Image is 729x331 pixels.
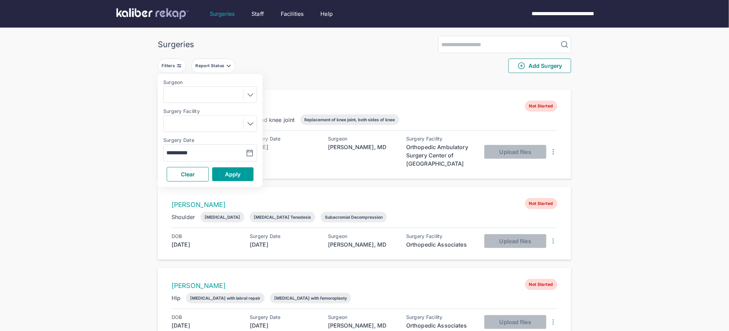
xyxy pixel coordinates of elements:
[250,234,319,239] div: Surgery Date
[172,321,240,330] div: [DATE]
[195,63,226,69] div: Report Status
[158,40,194,49] div: Surgeries
[328,234,397,239] div: Surgeon
[190,296,260,301] div: [MEDICAL_DATA] with labral repair
[163,108,257,114] label: Surgery Facility
[328,136,397,142] div: Surgeon
[250,136,319,142] div: Surgery Date
[172,294,181,302] div: Hip
[172,314,240,320] div: DOB
[406,143,475,168] div: Orthopedic Ambulatory Surgery Center of [GEOGRAPHIC_DATA]
[281,10,304,18] a: Facilities
[509,59,571,73] button: Add Surgery
[517,62,526,70] img: PlusCircleGreen.5fd88d77.svg
[328,240,397,249] div: [PERSON_NAME], MD
[158,59,186,73] button: Filters
[561,40,569,49] img: MagnifyingGlass.1dc66aab.svg
[328,314,397,320] div: Surgeon
[250,240,319,249] div: [DATE]
[549,237,557,245] img: DotsThreeVertical.31cb0eda.svg
[192,59,235,73] button: Report Status
[549,148,557,156] img: DotsThreeVertical.31cb0eda.svg
[406,240,475,249] div: Orthopedic Associates
[210,10,235,18] a: Surgeries
[406,314,475,320] div: Surgery Facility
[212,167,254,181] button: Apply
[517,62,562,70] span: Add Surgery
[225,171,241,178] span: Apply
[172,234,240,239] div: DOB
[181,171,195,178] span: Clear
[172,282,226,290] a: [PERSON_NAME]
[525,279,557,290] span: Not Started
[254,215,311,220] div: [MEDICAL_DATA] Tenodesis
[172,213,195,221] div: Shoulder
[172,201,226,209] a: [PERSON_NAME]
[162,63,177,69] div: Filters
[116,8,188,19] img: kaliber labs logo
[163,80,257,85] label: Surgeon
[525,101,557,112] span: Not Started
[406,321,475,330] div: Orthopedic Associates
[274,296,347,301] div: [MEDICAL_DATA] with femoroplasty
[167,167,209,182] button: Clear
[176,63,182,69] img: faders-horizontal-grey.d550dbda.svg
[251,10,264,18] a: Staff
[406,234,475,239] div: Surgery Facility
[484,315,546,329] button: Upload files
[525,198,557,209] span: Not Started
[549,318,557,326] img: DotsThreeVertical.31cb0eda.svg
[250,143,319,151] div: [DATE]
[172,240,240,249] div: [DATE]
[328,143,397,151] div: [PERSON_NAME], MD
[158,79,571,87] div: 2252 entries
[484,234,546,248] button: Upload files
[250,321,319,330] div: [DATE]
[250,314,319,320] div: Surgery Date
[500,148,531,155] span: Upload files
[226,63,232,69] img: filter-caret-down-grey.b3560631.svg
[325,215,383,220] div: Subacromial Decompression
[163,137,257,143] label: Surgery Date
[500,319,531,325] span: Upload files
[321,10,333,18] a: Help
[205,215,240,220] div: [MEDICAL_DATA]
[500,238,531,245] span: Upload files
[406,136,475,142] div: Surgery Facility
[328,321,397,330] div: [PERSON_NAME], MD
[484,145,546,159] button: Upload files
[305,117,395,122] div: Replacement of knee joint, both sides of knee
